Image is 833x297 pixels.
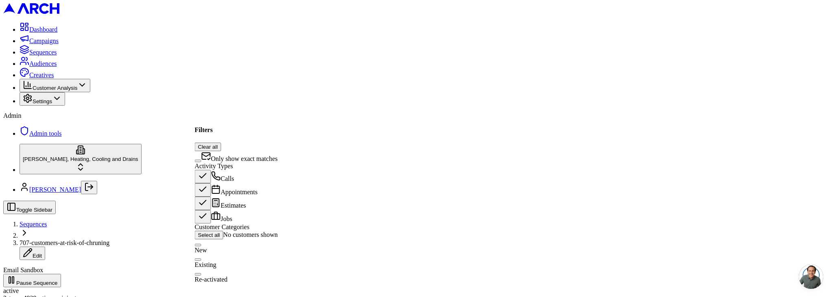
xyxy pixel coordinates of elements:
button: Edit [20,247,45,260]
span: No customers shown [223,231,278,238]
span: Dashboard [29,26,57,33]
label: Activity Types [195,163,233,169]
span: Sequences [29,49,57,56]
span: 707-customers-at-risk-of-chruning [20,239,109,246]
a: Creatives [20,72,54,78]
button: Select all customer categories [195,231,223,239]
a: [PERSON_NAME] [29,186,81,193]
a: Open chat [799,264,823,289]
a: Campaigns [20,37,59,44]
div: Admin [3,112,830,119]
span: Settings [33,98,52,104]
div: New [195,247,278,254]
a: Admin tools [20,130,62,137]
button: Clear all filters [195,143,221,151]
div: Existing [195,261,278,269]
span: Only show exact matches [211,155,278,162]
span: Audiences [29,60,57,67]
a: Sequences [20,221,47,228]
label: Customer Categories [195,223,250,230]
a: Dashboard [20,26,57,33]
div: Re-activated [195,276,278,283]
span: Admin tools [29,130,62,137]
label: Jobs [211,215,232,222]
button: Settings [20,92,65,106]
label: Calls [211,175,234,182]
a: Audiences [20,60,57,67]
label: Appointments [211,189,258,195]
span: Edit [33,253,42,259]
h4: Filters [195,126,278,134]
span: [PERSON_NAME], Heating, Cooling and Drains [23,156,138,162]
div: Email Sandbox [3,267,830,274]
span: Toggle Sidebar [16,207,52,213]
nav: breadcrumb [3,221,830,260]
div: active [3,287,830,295]
span: Campaigns [29,37,59,44]
button: Log out [81,181,97,194]
button: Pause Sequence [3,274,61,287]
button: Toggle Sidebar [3,201,56,214]
label: Estimates [211,202,246,209]
span: Creatives [29,72,54,78]
span: Customer Analysis [33,85,77,91]
a: Sequences [20,49,57,56]
button: [PERSON_NAME], Heating, Cooling and Drains [20,144,142,174]
button: Customer Analysis [20,79,90,92]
